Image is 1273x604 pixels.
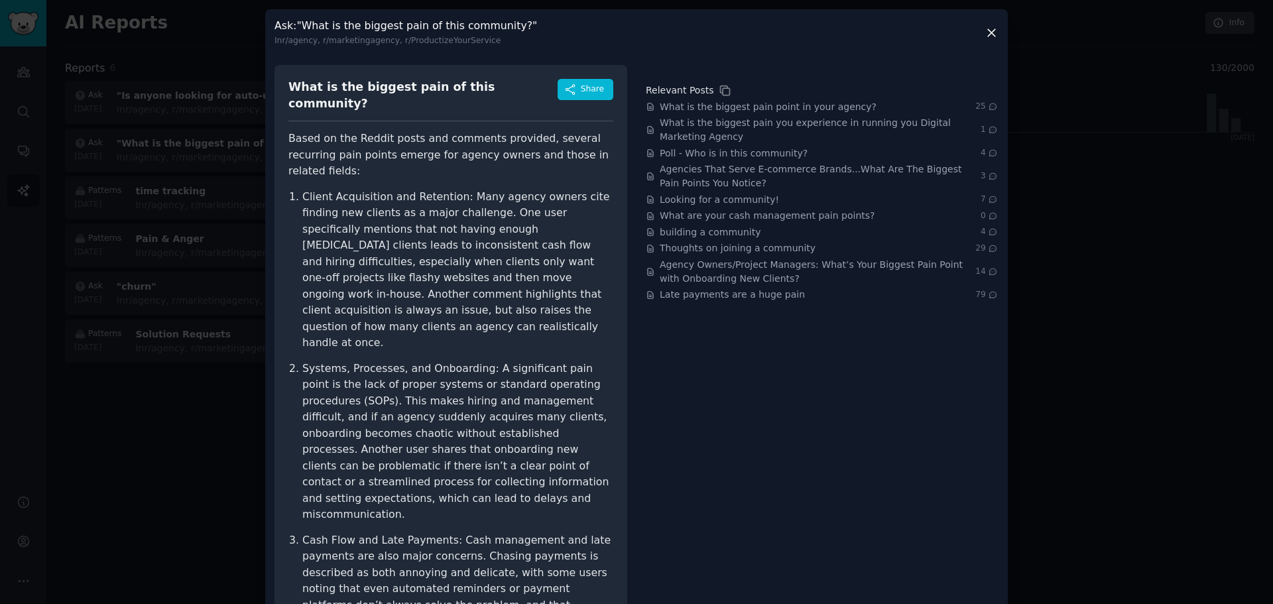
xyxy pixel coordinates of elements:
[660,288,805,302] a: Late payments are a huge pain
[558,79,613,100] button: Share
[274,35,537,47] div: In r/agency, r/marketingagency, r/ProductizeYourService
[288,131,613,180] p: Based on the Reddit posts and comments provided, several recurring pain points emerge for agency ...
[660,116,981,144] a: What is the biggest pain you experience in running you Digital Marketing Agency
[302,361,613,523] p: Systems, Processes, and Onboarding: A significant pain point is the lack of proper systems or sta...
[660,258,975,286] a: Agency Owners/Project Managers: What’s Your Biggest Pain Point with Onboarding New Clients?
[646,84,713,97] div: Relevant Posts
[981,124,999,136] span: 1
[288,79,558,111] div: What is the biggest pain of this community?
[660,225,761,239] a: building a community
[274,19,537,46] h3: Ask : "What is the biggest pain of this community?"
[660,147,808,160] a: Poll - Who is in this community?
[981,210,999,222] span: 0
[660,162,981,190] a: Agencies That Serve E-commerce Brands...What Are The Biggest Pain Points You Notice?
[981,147,999,159] span: 4
[975,243,999,255] span: 29
[581,84,604,95] span: Share
[975,266,999,278] span: 14
[660,100,877,114] a: What is the biggest pain point in your agency?
[981,170,999,182] span: 3
[975,289,999,301] span: 79
[302,189,613,351] p: Client Acquisition and Retention: Many agency owners cite finding new clients as a major challeng...
[660,193,779,207] a: Looking for a community!
[981,226,999,238] span: 4
[660,241,816,255] a: Thoughts on joining a community
[975,101,999,113] span: 25
[981,194,999,206] span: 7
[660,209,875,223] a: What are your cash management pain points?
